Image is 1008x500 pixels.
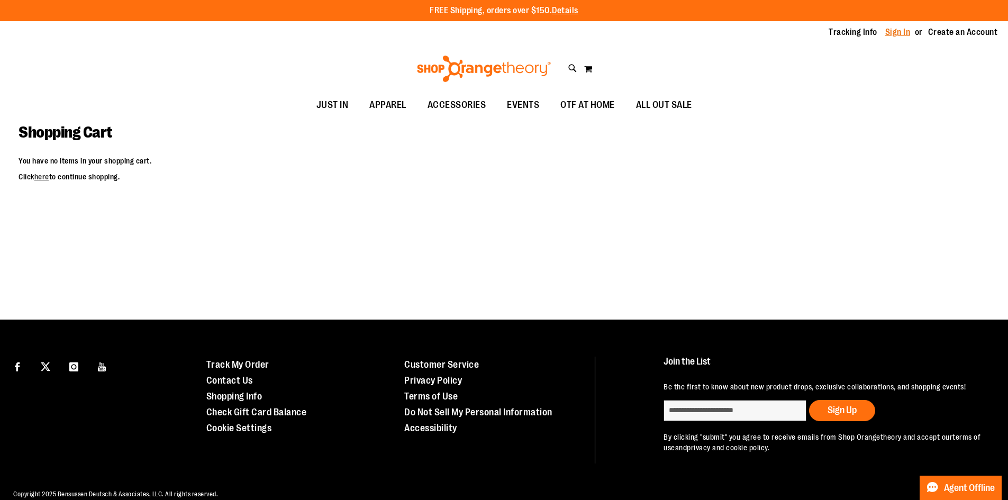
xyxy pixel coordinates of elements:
[37,357,55,375] a: Visit our X page
[507,93,539,117] span: EVENTS
[496,93,550,117] a: EVENTS
[417,93,497,117] a: ACCESSORIES
[404,407,552,417] a: Do Not Sell My Personal Information
[13,490,218,498] span: Copyright 2025 Bensussen Deutsch & Associates, LLC. All rights reserved.
[687,443,769,452] a: privacy and cookie policy.
[560,93,615,117] span: OTF AT HOME
[809,400,875,421] button: Sign Up
[885,26,911,38] a: Sign In
[828,405,857,415] span: Sign Up
[41,362,50,371] img: Twitter
[664,433,980,452] a: terms of use
[404,391,458,402] a: Terms of Use
[829,26,877,38] a: Tracking Info
[359,93,417,117] a: APPAREL
[404,359,479,370] a: Customer Service
[552,6,578,15] a: Details
[428,93,486,117] span: ACCESSORIES
[8,357,26,375] a: Visit our Facebook page
[920,476,1002,500] button: Agent Offline
[19,171,989,182] p: Click to continue shopping.
[430,5,578,17] p: FREE Shipping, orders over $150.
[404,423,457,433] a: Accessibility
[206,375,253,386] a: Contact Us
[664,357,984,376] h4: Join the List
[34,172,49,181] a: here
[636,93,692,117] span: ALL OUT SALE
[306,93,359,117] a: JUST IN
[206,391,262,402] a: Shopping Info
[206,423,272,433] a: Cookie Settings
[664,432,984,453] p: By clicking "submit" you agree to receive emails from Shop Orangetheory and accept our and
[369,93,406,117] span: APPAREL
[93,357,112,375] a: Visit our Youtube page
[625,93,703,117] a: ALL OUT SALE
[664,400,806,421] input: enter email
[404,375,462,386] a: Privacy Policy
[944,483,995,493] span: Agent Offline
[550,93,625,117] a: OTF AT HOME
[316,93,349,117] span: JUST IN
[206,407,307,417] a: Check Gift Card Balance
[206,359,269,370] a: Track My Order
[415,56,552,82] img: Shop Orangetheory
[65,357,83,375] a: Visit our Instagram page
[928,26,998,38] a: Create an Account
[19,156,989,166] p: You have no items in your shopping cart.
[664,381,984,392] p: Be the first to know about new product drops, exclusive collaborations, and shopping events!
[19,123,112,141] span: Shopping Cart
